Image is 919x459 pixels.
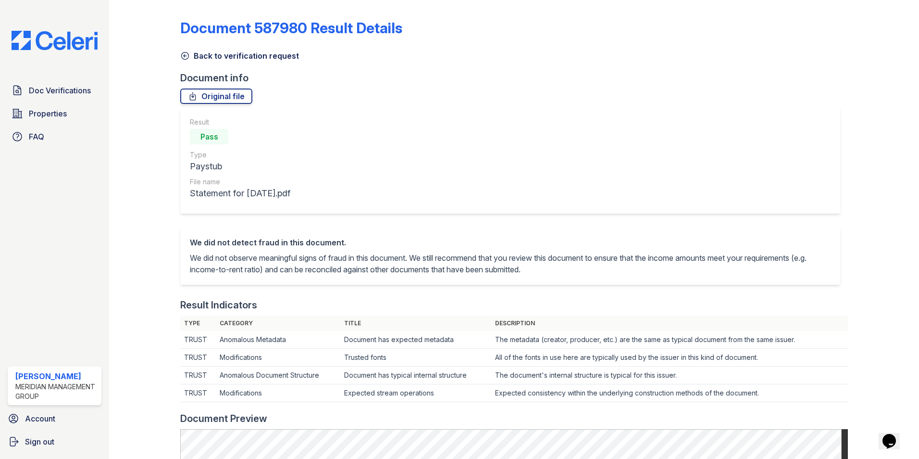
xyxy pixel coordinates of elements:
[340,316,491,331] th: Title
[216,331,340,349] td: Anomalous Metadata
[25,436,54,447] span: Sign out
[491,367,848,384] td: The document's internal structure is typical for this issuer.
[180,50,299,62] a: Back to verification request
[180,89,252,104] a: Original file
[15,370,98,382] div: [PERSON_NAME]
[190,177,290,187] div: File name
[216,384,340,402] td: Modifications
[340,349,491,367] td: Trusted fonts
[491,316,848,331] th: Description
[180,367,216,384] td: TRUST
[190,237,831,248] div: We did not detect fraud in this document.
[180,384,216,402] td: TRUST
[340,384,491,402] td: Expected stream operations
[180,298,257,312] div: Result Indicators
[8,81,101,100] a: Doc Verifications
[29,108,67,119] span: Properties
[190,150,290,160] div: Type
[29,85,91,96] span: Doc Verifications
[180,316,216,331] th: Type
[491,384,848,402] td: Expected consistency within the underlying construction methods of the document.
[180,71,848,85] div: Document info
[180,412,267,425] div: Document Preview
[190,252,831,275] p: We did not observe meaningful signs of fraud in this document. We still recommend that you review...
[15,382,98,401] div: Meridian Management Group
[25,413,55,424] span: Account
[216,349,340,367] td: Modifications
[8,127,101,146] a: FAQ
[879,421,909,449] iframe: chat widget
[4,432,105,451] a: Sign out
[216,367,340,384] td: Anomalous Document Structure
[190,160,290,173] div: Paystub
[8,104,101,123] a: Properties
[190,129,228,144] div: Pass
[340,367,491,384] td: Document has typical internal structure
[180,349,216,367] td: TRUST
[340,331,491,349] td: Document has expected metadata
[180,331,216,349] td: TRUST
[4,31,105,50] img: CE_Logo_Blue-a8612792a0a2168367f1c8372b55b34899dd931a85d93a1a3d3e32e68fde9ad4.png
[216,316,340,331] th: Category
[491,331,848,349] td: The metadata (creator, producer, etc.) are the same as typical document from the same issuer.
[190,117,290,127] div: Result
[190,187,290,200] div: Statement for [DATE].pdf
[180,19,402,37] a: Document 587980 Result Details
[29,131,44,142] span: FAQ
[491,349,848,367] td: All of the fonts in use here are typically used by the issuer in this kind of document.
[4,409,105,428] a: Account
